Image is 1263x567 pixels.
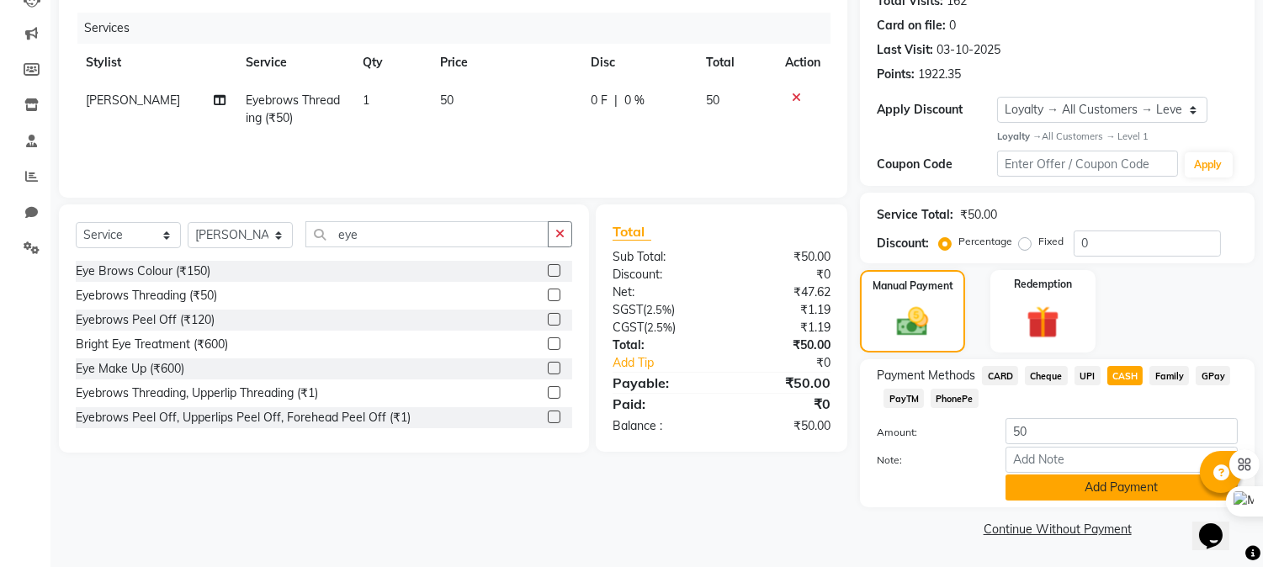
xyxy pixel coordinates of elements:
[600,417,722,435] div: Balance :
[722,301,844,319] div: ₹1.19
[742,354,844,372] div: ₹0
[884,389,924,408] span: PayTM
[931,389,979,408] span: PhonePe
[76,384,318,402] div: Eyebrows Threading, Upperlip Threading (₹1)
[76,336,228,353] div: Bright Eye Treatment (₹600)
[997,151,1177,177] input: Enter Offer / Coupon Code
[7,7,246,22] div: Outline
[430,44,581,82] th: Price
[877,41,933,59] div: Last Visit:
[600,394,722,414] div: Paid:
[873,278,953,294] label: Manual Payment
[600,373,722,393] div: Payable:
[1185,152,1233,178] button: Apply
[76,44,236,82] th: Stylist
[722,336,844,354] div: ₹50.00
[600,248,722,266] div: Sub Total:
[236,44,353,82] th: Service
[600,354,742,372] a: Add Tip
[877,101,997,119] div: Apply Discount
[7,102,58,116] label: Font Size
[76,409,411,427] div: Eyebrows Peel Off, Upperlips Peel Off, Forehead Peel Off (₹1)
[1014,277,1072,292] label: Redemption
[887,304,937,340] img: _cash.svg
[20,117,47,131] span: 16 px
[863,521,1251,538] a: Continue Without Payment
[353,44,430,82] th: Qty
[722,283,844,301] div: ₹47.62
[77,13,843,44] div: Services
[949,17,956,34] div: 0
[600,283,722,301] div: Net:
[997,130,1238,144] div: All Customers → Level 1
[1006,418,1238,444] input: Amount
[1016,302,1069,343] img: _gift.svg
[76,360,184,378] div: Eye Make Up (₹600)
[591,92,608,109] span: 0 F
[363,93,369,108] span: 1
[613,223,651,241] span: Total
[877,206,953,224] div: Service Total:
[877,66,915,83] div: Points:
[722,248,844,266] div: ₹50.00
[997,130,1042,142] strong: Loyalty →
[1149,366,1189,385] span: Family
[1038,234,1064,249] label: Fixed
[600,336,722,354] div: Total:
[982,366,1018,385] span: CARD
[1025,366,1068,385] span: Cheque
[76,287,217,305] div: Eyebrows Threading (₹50)
[1075,366,1101,385] span: UPI
[86,93,180,108] span: [PERSON_NAME]
[305,221,549,247] input: Search or Scan
[1192,500,1246,550] iframe: chat widget
[722,266,844,283] div: ₹0
[600,301,722,319] div: ( )
[918,66,961,83] div: 1922.35
[600,319,722,336] div: ( )
[707,93,720,108] span: 50
[1107,366,1144,385] span: CASH
[697,44,776,82] th: Total
[647,321,672,334] span: 2.5%
[76,311,215,329] div: Eyebrows Peel Off (₹120)
[581,44,696,82] th: Disc
[877,17,946,34] div: Card on file:
[7,53,246,72] h3: Style
[25,22,91,36] a: Back to Top
[440,93,454,108] span: 50
[247,93,341,125] span: Eyebrows Threading (₹50)
[646,303,671,316] span: 2.5%
[1196,366,1230,385] span: GPay
[775,44,831,82] th: Action
[877,156,997,173] div: Coupon Code
[613,320,644,335] span: CGST
[624,92,645,109] span: 0 %
[614,92,618,109] span: |
[864,425,993,440] label: Amount:
[960,206,997,224] div: ₹50.00
[613,302,643,317] span: SGST
[864,453,993,468] label: Note:
[722,394,844,414] div: ₹0
[1006,447,1238,473] input: Add Note
[877,367,975,384] span: Payment Methods
[877,235,929,252] div: Discount:
[76,262,210,280] div: Eye Brows Colour (₹150)
[600,266,722,283] div: Discount:
[722,319,844,336] div: ₹1.19
[722,373,844,393] div: ₹50.00
[722,417,844,435] div: ₹50.00
[1006,474,1238,501] button: Add Payment
[937,41,1000,59] div: 03-10-2025
[958,234,1012,249] label: Percentage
